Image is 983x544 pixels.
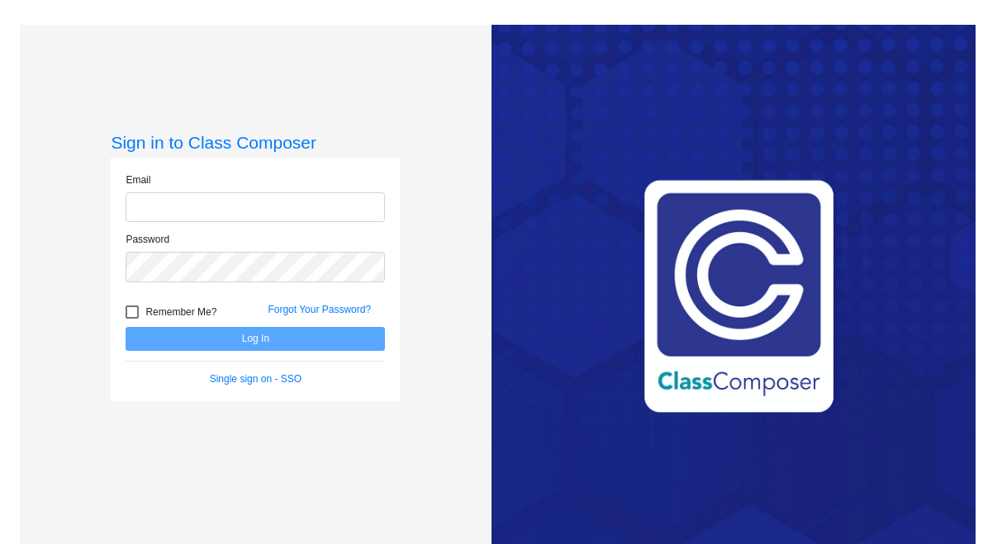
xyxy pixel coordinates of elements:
[210,373,302,385] a: Single sign on - SSO
[126,232,169,247] label: Password
[111,132,400,153] h3: Sign in to Class Composer
[145,302,216,322] span: Remember Me?
[126,173,150,187] label: Email
[126,327,385,351] button: Log In
[268,304,371,315] a: Forgot Your Password?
